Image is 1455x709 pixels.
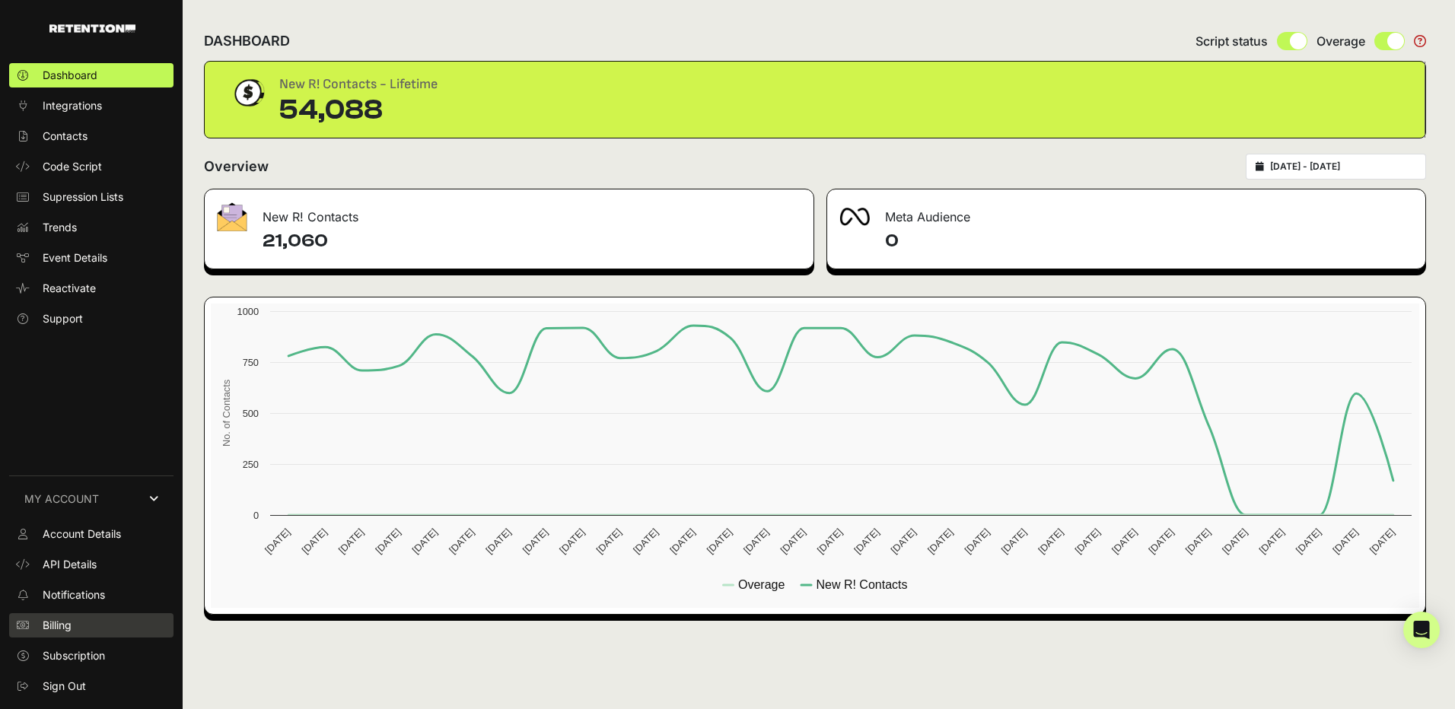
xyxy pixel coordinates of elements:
span: Support [43,311,83,326]
span: Reactivate [43,281,96,296]
img: fa-meta-2f981b61bb99beabf952f7030308934f19ce035c18b003e963880cc3fabeebb7.png [839,208,870,226]
text: [DATE] [410,526,440,556]
a: Contacts [9,124,174,148]
h4: 21,060 [263,229,801,253]
text: 500 [243,408,259,419]
text: [DATE] [1110,526,1139,556]
text: [DATE] [778,526,807,556]
a: Subscription [9,644,174,668]
span: Account Details [43,526,121,542]
a: Integrations [9,94,174,118]
a: Reactivate [9,276,174,300]
span: Overage [1317,32,1365,50]
text: [DATE] [852,526,881,556]
text: [DATE] [667,526,697,556]
span: Integrations [43,98,102,113]
text: [DATE] [557,526,587,556]
span: Code Script [43,159,102,174]
span: Contacts [43,129,88,144]
text: [DATE] [889,526,919,556]
text: [DATE] [999,526,1029,556]
text: [DATE] [741,526,771,556]
div: Meta Audience [827,189,1425,235]
text: 0 [253,510,259,521]
span: Notifications [43,587,105,602]
span: Supression Lists [43,189,123,205]
span: Dashboard [43,68,97,83]
text: [DATE] [1036,526,1065,556]
text: [DATE] [925,526,955,556]
span: Trends [43,220,77,235]
a: Supression Lists [9,185,174,209]
text: [DATE] [1220,526,1250,556]
text: [DATE] [1073,526,1103,556]
text: [DATE] [1256,526,1286,556]
text: [DATE] [373,526,403,556]
span: MY ACCOUNT [24,491,99,507]
text: [DATE] [962,526,992,556]
a: Code Script [9,154,174,179]
span: Billing [43,618,72,633]
a: Billing [9,613,174,637]
text: [DATE] [483,526,513,556]
a: Dashboard [9,63,174,87]
span: Script status [1196,32,1268,50]
text: [DATE] [815,526,845,556]
text: [DATE] [631,526,661,556]
span: Sign Out [43,679,86,694]
text: [DATE] [705,526,734,556]
text: [DATE] [447,526,476,556]
img: Retention.com [49,24,135,33]
text: Overage [738,578,785,591]
a: Event Details [9,246,174,270]
text: [DATE] [1294,526,1323,556]
text: New R! Contacts [816,578,907,591]
h2: Overview [204,156,269,177]
a: API Details [9,552,174,577]
a: MY ACCOUNT [9,475,174,522]
a: Trends [9,215,174,240]
a: Sign Out [9,674,174,698]
text: [DATE] [1183,526,1213,556]
h4: 0 [885,229,1413,253]
a: Support [9,307,174,331]
span: Event Details [43,250,107,265]
div: New R! Contacts - Lifetime [279,74,438,95]
text: 250 [243,459,259,470]
text: [DATE] [521,526,550,556]
text: [DATE] [594,526,624,556]
text: [DATE] [299,526,329,556]
img: dollar-coin-05c43ed7efb7bc0c12610022525b4bbbb207c7efeef5aecc26f025e68dcafac9.png [229,74,267,112]
div: 54,088 [279,95,438,126]
text: [DATE] [263,526,292,556]
div: Open Intercom Messenger [1403,612,1440,648]
text: No. of Contacts [221,380,232,447]
div: New R! Contacts [205,189,813,235]
a: Account Details [9,522,174,546]
text: 750 [243,357,259,368]
text: 1000 [237,306,259,317]
span: API Details [43,557,97,572]
a: Notifications [9,583,174,607]
text: [DATE] [1367,526,1397,556]
span: Subscription [43,648,105,663]
h2: DASHBOARD [204,30,290,52]
img: fa-envelope-19ae18322b30453b285274b1b8af3d052b27d846a4fbe8435d1a52b978f639a2.png [217,202,247,231]
text: [DATE] [336,526,366,556]
text: [DATE] [1146,526,1176,556]
text: [DATE] [1330,526,1360,556]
